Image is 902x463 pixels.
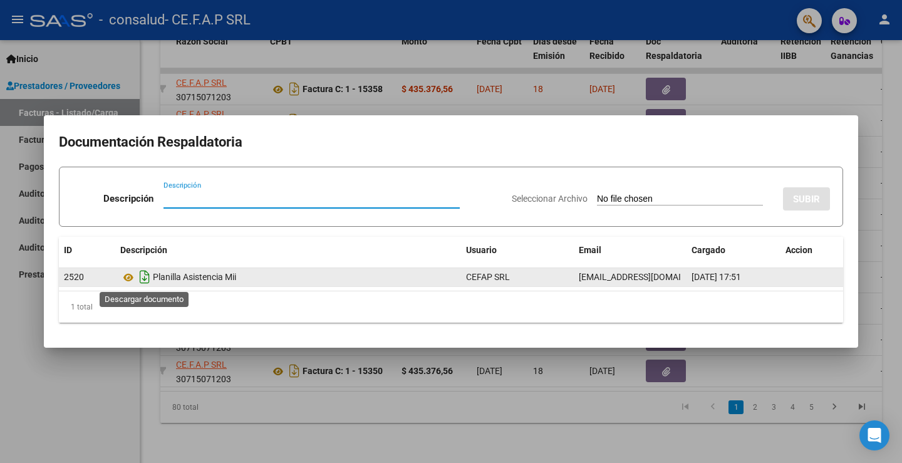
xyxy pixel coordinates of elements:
[59,237,115,264] datatable-header-cell: ID
[793,194,820,205] span: SUBIR
[64,245,72,255] span: ID
[692,245,725,255] span: Cargado
[785,245,812,255] span: Accion
[461,237,574,264] datatable-header-cell: Usuario
[466,245,497,255] span: Usuario
[64,272,84,282] span: 2520
[574,237,687,264] datatable-header-cell: Email
[579,245,601,255] span: Email
[137,267,153,287] i: Descargar documento
[692,272,741,282] span: [DATE] 17:51
[120,267,456,287] div: Planilla Asistencia Mii
[120,245,167,255] span: Descripción
[783,187,830,211] button: SUBIR
[103,192,153,206] p: Descripción
[859,420,889,450] div: Open Intercom Messenger
[780,237,843,264] datatable-header-cell: Accion
[579,272,718,282] span: [EMAIL_ADDRESS][DOMAIN_NAME]
[466,272,510,282] span: CEFAP SRL
[512,194,588,204] span: Seleccionar Archivo
[59,291,843,323] div: 1 total
[115,237,461,264] datatable-header-cell: Descripción
[59,130,843,154] h2: Documentación Respaldatoria
[687,237,780,264] datatable-header-cell: Cargado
